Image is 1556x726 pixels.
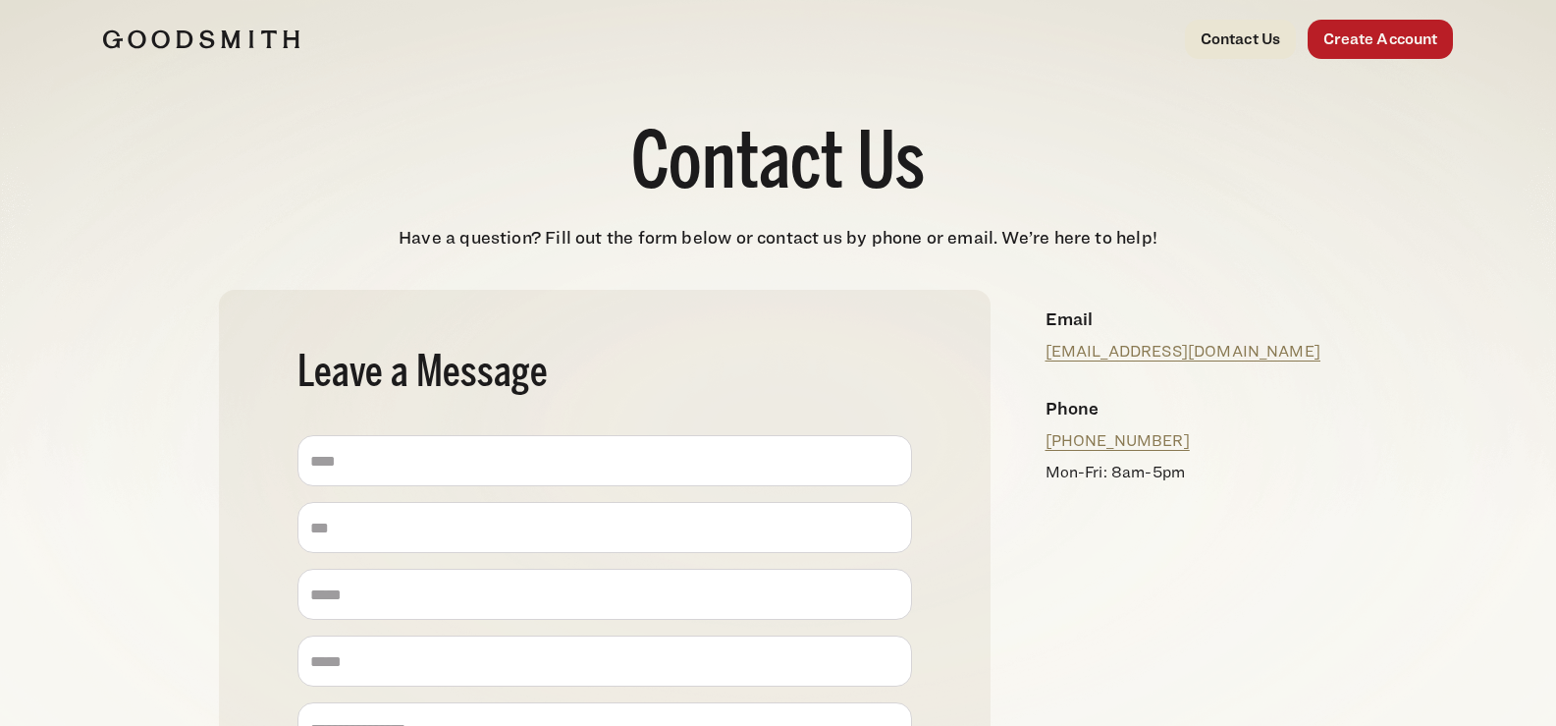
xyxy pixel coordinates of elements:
h4: Email [1046,306,1322,332]
p: Mon-Fri: 8am-5pm [1046,461,1322,484]
a: [PHONE_NUMBER] [1046,431,1190,450]
img: Goodsmith [103,29,299,49]
a: [EMAIL_ADDRESS][DOMAIN_NAME] [1046,342,1320,361]
h4: Phone [1046,395,1322,421]
a: Contact Us [1185,20,1297,59]
h2: Leave a Message [297,353,912,396]
a: Create Account [1308,20,1453,59]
